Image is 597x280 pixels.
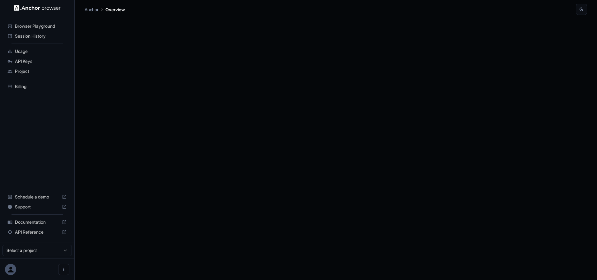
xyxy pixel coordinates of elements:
div: Billing [5,82,69,91]
span: API Keys [15,58,67,64]
div: Session History [5,31,69,41]
span: Documentation [15,219,59,225]
div: API Reference [5,227,69,237]
span: Billing [15,83,67,90]
p: Overview [105,6,125,13]
span: Usage [15,48,67,54]
div: Support [5,202,69,212]
div: API Keys [5,56,69,66]
div: Project [5,66,69,76]
div: Browser Playground [5,21,69,31]
img: Anchor Logo [14,5,61,11]
span: Session History [15,33,67,39]
span: Project [15,68,67,74]
p: Anchor [85,6,99,13]
span: Support [15,204,59,210]
span: API Reference [15,229,59,235]
button: Open menu [58,264,69,275]
div: Documentation [5,217,69,227]
span: Schedule a demo [15,194,59,200]
nav: breadcrumb [85,6,125,13]
span: Browser Playground [15,23,67,29]
div: Schedule a demo [5,192,69,202]
div: Usage [5,46,69,56]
